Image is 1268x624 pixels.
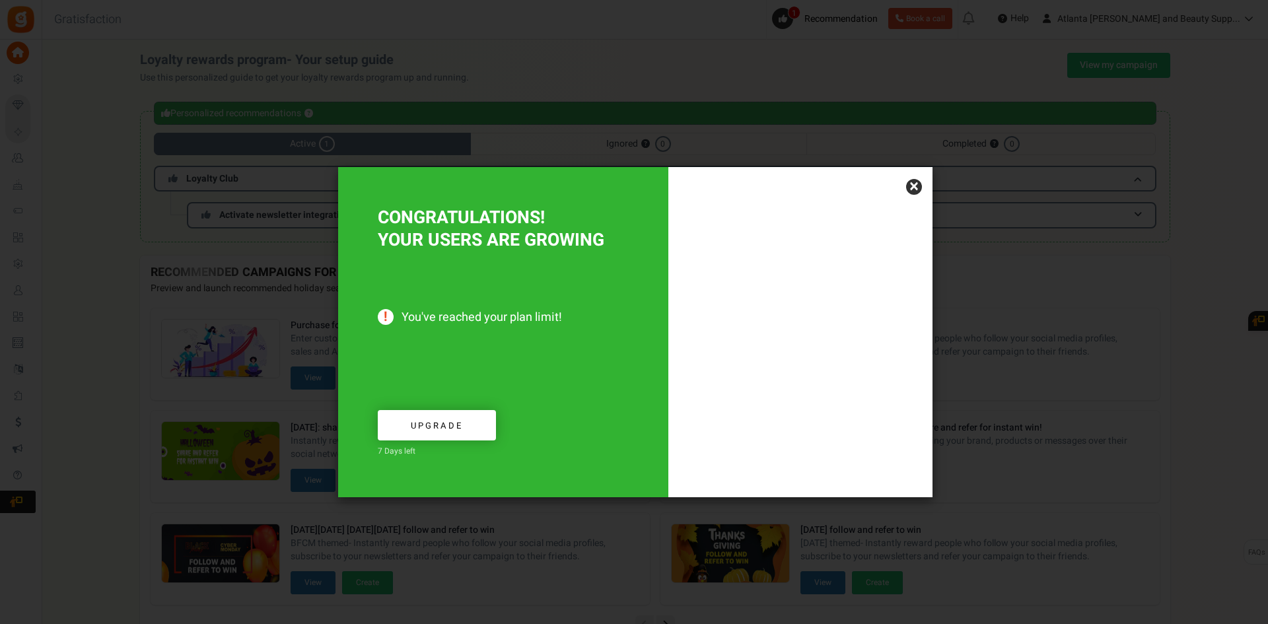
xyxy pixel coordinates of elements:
[378,310,629,325] span: You've reached your plan limit!
[668,233,933,497] img: Increased users
[378,445,415,457] span: 7 Days left
[411,419,463,432] span: Upgrade
[906,179,922,195] a: ×
[378,205,604,254] span: CONGRATULATIONS! YOUR USERS ARE GROWING
[378,410,496,441] a: Upgrade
